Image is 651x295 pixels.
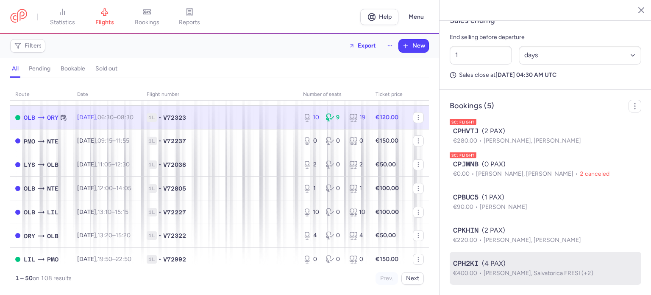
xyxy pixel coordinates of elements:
[163,255,186,264] span: V72992
[453,126,638,136] div: (2 PAX)
[453,192,638,212] button: CPBUC5(1 PAX)€90.00[PERSON_NAME]
[77,185,131,192] span: [DATE],
[24,184,35,193] span: OLB
[343,39,381,53] button: Export
[135,19,159,26] span: bookings
[41,8,83,26] a: statistics
[376,232,396,239] strong: €50.00
[453,225,638,236] div: (2 PAX)
[116,137,129,144] time: 11:55
[47,160,58,169] span: OLB
[376,161,396,168] strong: €50.00
[450,32,641,42] p: End selling before departure
[116,256,131,263] time: 22:50
[10,9,27,25] a: CitizenPlane red outlined logo
[47,255,58,264] span: PMO
[12,65,19,73] h4: all
[453,225,479,236] span: CPKHIN
[47,208,58,217] span: LIL
[303,113,319,122] div: 10
[450,101,494,111] h4: Bookings (5)
[412,42,425,49] span: New
[29,65,50,73] h4: pending
[77,114,134,121] span: [DATE],
[453,192,638,202] div: (1 PAX)
[163,160,186,169] span: V72036
[376,208,399,216] strong: €100.00
[97,114,114,121] time: 06:30
[61,65,85,73] h4: bookable
[358,42,376,49] span: Export
[147,231,157,240] span: 1L
[97,161,111,168] time: 11:05
[147,137,157,145] span: 1L
[77,232,131,239] span: [DATE],
[476,170,580,177] span: [PERSON_NAME], [PERSON_NAME]
[163,208,186,216] span: V72227
[450,152,476,158] span: SC: FLIGHT
[453,258,638,269] div: (4 PAX)
[116,185,131,192] time: 14:05
[159,231,161,240] span: •
[115,161,130,168] time: 12:30
[47,137,58,146] span: NTE
[95,19,114,26] span: flights
[349,255,365,264] div: 0
[163,137,186,145] span: V72237
[77,256,131,263] span: [DATE],
[83,8,126,26] a: flights
[117,114,134,121] time: 08:30
[97,256,112,263] time: 19:50
[453,203,480,211] span: €90.00
[24,137,35,146] span: PMO
[376,185,399,192] strong: €100.00
[24,160,35,169] span: LYS
[453,137,484,144] span: €280.00
[163,184,186,193] span: V72805
[298,88,370,101] th: number of seats
[360,9,398,25] a: Help
[115,208,128,216] time: 15:15
[33,275,72,282] span: on 108 results
[453,258,638,278] button: CPH2KI(4 PAX)€400.00[PERSON_NAME], Salvatorica FRESI (+2)
[77,208,128,216] span: [DATE],
[24,113,35,122] span: OLB
[484,137,581,144] span: [PERSON_NAME], [PERSON_NAME]
[326,160,342,169] div: 0
[97,232,112,239] time: 13:20
[303,208,319,216] div: 10
[163,231,186,240] span: V72322
[126,8,168,26] a: bookings
[453,225,638,245] button: CPKHIN(2 PAX)€220.00[PERSON_NAME], [PERSON_NAME]
[326,231,342,240] div: 0
[326,137,342,145] div: 0
[147,160,157,169] span: 1L
[116,232,131,239] time: 15:20
[349,208,365,216] div: 10
[453,270,484,277] span: €400.00
[24,208,35,217] span: OLB
[326,255,342,264] div: 0
[50,19,75,26] span: statistics
[168,8,211,26] a: reports
[47,113,58,122] span: ORY
[303,184,319,193] div: 1
[495,71,556,79] strong: [DATE] 04:30 AM UTC
[47,184,58,193] span: NTE
[453,126,479,136] span: CPHVTJ
[379,14,392,20] span: Help
[159,137,161,145] span: •
[303,231,319,240] div: 4
[97,208,111,216] time: 13:10
[453,258,479,269] span: CPH2KI
[97,137,129,144] span: –
[303,160,319,169] div: 2
[453,159,479,169] span: CPJMNB
[142,88,298,101] th: Flight number
[326,208,342,216] div: 0
[47,231,58,241] span: OLB
[25,42,42,49] span: Filters
[159,255,161,264] span: •
[450,71,641,79] p: Sales close at
[15,275,33,282] strong: 1 – 50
